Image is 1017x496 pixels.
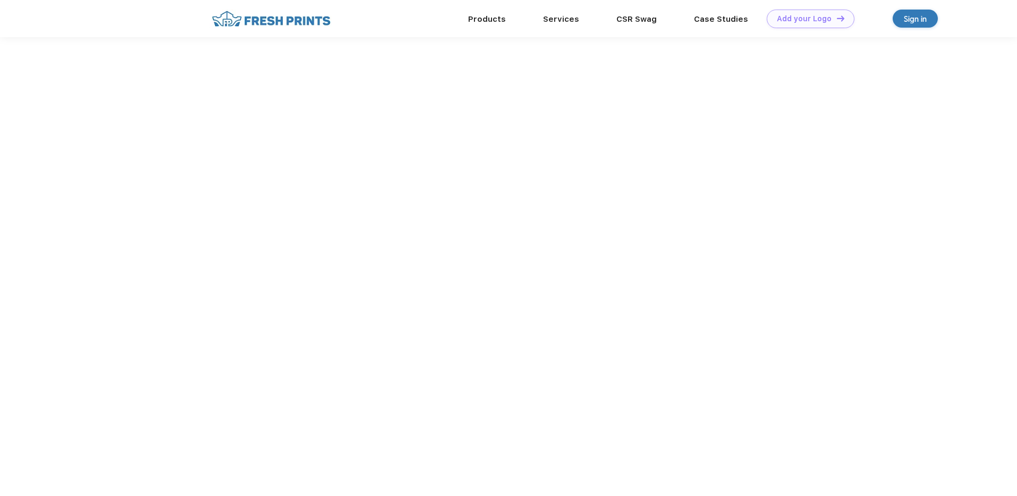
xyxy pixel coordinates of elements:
[209,10,334,28] img: fo%20logo%202.webp
[904,13,927,25] div: Sign in
[777,14,832,23] div: Add your Logo
[616,14,657,24] a: CSR Swag
[468,14,506,24] a: Products
[893,10,938,28] a: Sign in
[543,14,579,24] a: Services
[837,15,844,21] img: DT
